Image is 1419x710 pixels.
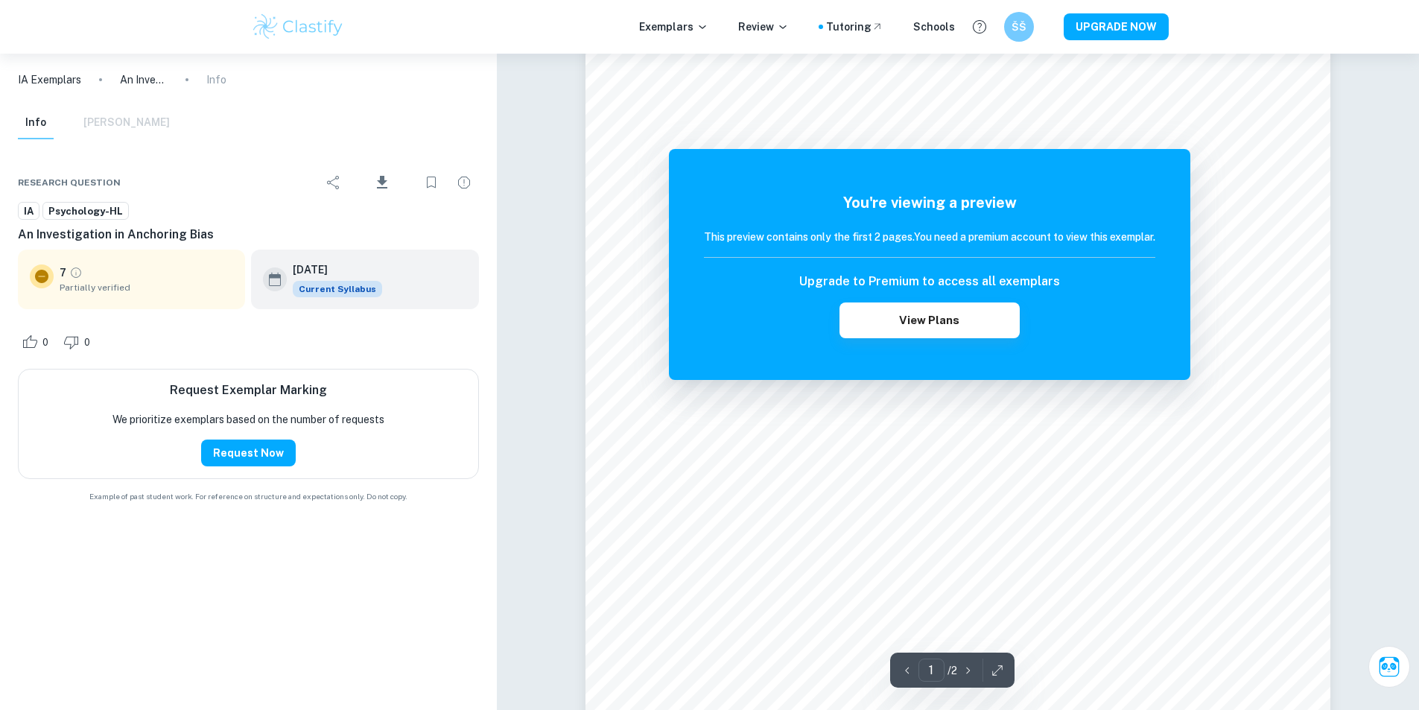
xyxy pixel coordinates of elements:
button: Info [18,107,54,139]
a: Tutoring [826,19,883,35]
button: Help and Feedback [967,14,992,39]
button: Ask Clai [1368,646,1410,688]
div: Report issue [449,168,479,197]
div: Download [352,163,413,202]
h6: [DATE] [293,262,370,278]
button: Request Now [201,440,296,466]
span: Research question [18,176,121,189]
p: An Investigation in Anchoring Bias [120,72,168,88]
a: IA [18,202,39,221]
h6: This preview contains only the first 2 pages. You need a premium account to view this exemplar. [704,229,1155,245]
span: 0 [34,335,57,350]
span: 0 [76,335,98,350]
span: Example of past student work. For reference on structure and expectations only. Do not copy. [18,491,479,502]
p: Info [206,72,226,88]
h6: Upgrade to Premium to access all exemplars [799,273,1060,291]
img: Clastify logo [251,12,346,42]
button: ŠŠ [1004,12,1034,42]
h6: Request Exemplar Marking [170,381,327,399]
p: We prioritize exemplars based on the number of requests [112,411,384,428]
p: 7 [60,264,66,281]
a: IA Exemplars [18,72,81,88]
button: UPGRADE NOW [1064,13,1169,40]
div: Bookmark [416,168,446,197]
span: Partially verified [60,281,233,294]
p: Review [738,19,789,35]
span: Psychology-HL [43,204,128,219]
h5: You're viewing a preview [704,191,1155,214]
span: IA [19,204,39,219]
p: / 2 [947,662,957,679]
span: Current Syllabus [293,281,382,297]
a: Psychology-HL [42,202,129,221]
div: Like [18,330,57,354]
h6: An Investigation in Anchoring Bias [18,226,479,244]
a: Grade partially verified [69,266,83,279]
p: Exemplars [639,19,708,35]
h6: ŠŠ [1010,19,1027,35]
div: This exemplar is based on the current syllabus. Feel free to refer to it for inspiration/ideas wh... [293,281,382,297]
button: View Plans [839,302,1020,338]
div: Share [319,168,349,197]
div: Dislike [60,330,98,354]
a: Schools [913,19,955,35]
